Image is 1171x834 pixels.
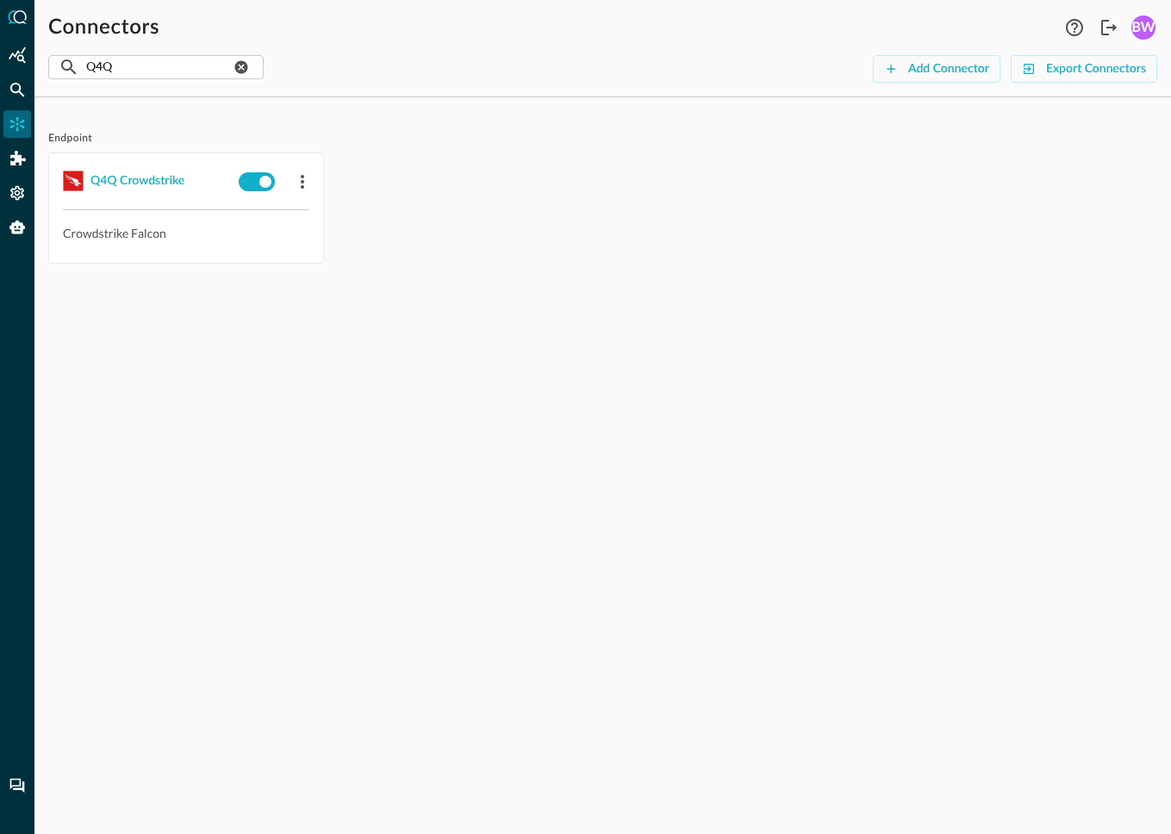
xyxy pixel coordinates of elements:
div: Summary Insights [3,41,31,69]
div: Connectors [3,110,31,138]
div: Chat [3,772,31,800]
button: Q4Q Crowdstrike [90,167,184,195]
div: BW [1131,16,1155,40]
img: CrowdStrikeFalcon.svg [63,171,84,191]
div: Export Connectors [1046,59,1146,80]
button: Add Connector [873,55,1000,83]
button: Export Connectors [1011,55,1157,83]
input: Search [86,51,231,83]
div: Addons [4,145,32,172]
h1: Connectors [48,14,159,41]
div: Q4Q Crowdstrike [90,171,184,192]
p: Crowdstrike Falcon [63,224,309,242]
button: Logout [1095,14,1123,41]
button: Help [1061,14,1088,41]
div: Query Agent [3,214,31,241]
div: Federated Search [3,76,31,103]
button: clear connection search [231,57,252,78]
span: Endpoint [48,132,1157,146]
div: Add Connector [908,59,989,80]
div: Settings [3,179,31,207]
